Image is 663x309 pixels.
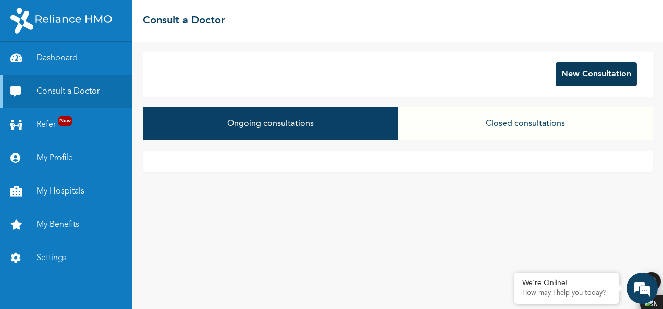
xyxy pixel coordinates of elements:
[10,8,112,34] img: RelianceHMO's Logo
[398,107,653,140] button: Closed consultations
[19,52,42,78] img: d_794563401_company_1708531726252_794563401
[143,107,398,140] button: Ongoing consultations
[54,58,175,72] div: Chat with us now
[522,279,611,288] div: We're Online!
[143,13,225,29] h2: Consult a Doctor
[60,99,144,204] span: We're online!
[102,256,199,288] div: FAQs
[556,62,637,86] button: New Consultation
[58,116,72,126] span: New
[5,220,199,256] textarea: Type your message and hit 'Enter'
[5,274,102,281] span: Conversation
[171,5,196,30] div: Minimize live chat window
[522,289,611,298] p: How may I help you today?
